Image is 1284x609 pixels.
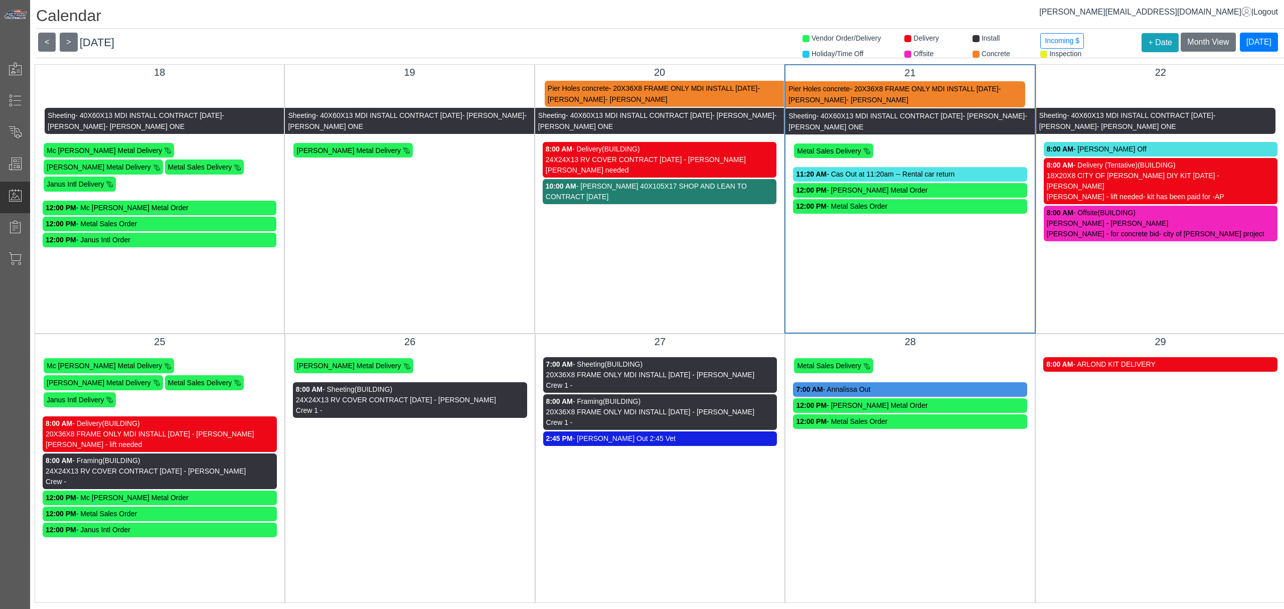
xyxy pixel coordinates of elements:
[297,362,401,370] span: [PERSON_NAME] Metal Delivery
[1040,33,1083,49] button: Incoming $
[46,526,76,534] strong: 12:00 PM
[546,434,573,442] strong: 2:45 PM
[546,155,773,165] div: 24X24X13 RV COVER CONTRACT [DATE] - [PERSON_NAME]
[355,385,392,393] span: (BUILDING)
[43,334,277,349] div: 25
[546,417,774,428] div: Crew 1 -
[796,186,827,194] strong: 12:00 PM
[796,400,1024,411] div: - [PERSON_NAME] Metal Order
[548,84,760,103] span: - [PERSON_NAME]
[293,334,527,349] div: 26
[48,111,224,130] span: - [PERSON_NAME]
[47,396,104,404] span: Janus Intl Delivery
[982,50,1010,58] span: Concrete
[788,85,1001,104] span: - [PERSON_NAME]
[296,384,524,395] div: - Sheeting
[546,360,573,368] strong: 7:00 AM
[46,494,76,502] strong: 12:00 PM
[1039,111,1216,130] span: - [PERSON_NAME]
[46,419,72,427] strong: 8:00 AM
[982,34,1000,42] span: Install
[543,65,776,80] div: 20
[46,509,274,519] div: - Metal Sales Order
[796,202,827,210] strong: 12:00 PM
[797,146,861,155] span: Metal Sales Delivery
[712,111,774,119] span: - [PERSON_NAME]
[43,65,276,80] div: 18
[296,395,524,405] div: 24X24X13 RV COVER CONTRACT [DATE] - [PERSON_NAME]
[603,397,640,405] span: (BUILDING)
[1047,208,1274,218] div: - Offsite
[296,385,323,393] strong: 8:00 AM
[1098,209,1136,217] span: (BUILDING)
[1049,50,1081,58] span: Inspection
[46,510,76,518] strong: 12:00 PM
[796,384,1024,395] div: - Annalissa Out
[168,163,232,171] span: Metal Sales Delivery
[1047,218,1274,229] div: [PERSON_NAME] - [PERSON_NAME]
[1240,33,1278,52] button: [DATE]
[47,379,151,387] span: [PERSON_NAME] Metal Delivery
[602,145,639,153] span: (BUILDING)
[46,219,273,229] div: - Metal Sales Order
[316,111,462,119] span: - 40X60X13 MDI INSTALL CONTRACT [DATE]
[850,85,998,93] span: - 20X36X8 FRAME ONLY MDI INSTALL [DATE]
[105,122,185,130] span: - [PERSON_NAME] ONE
[546,407,774,417] div: 20X36X8 FRAME ONLY MDI INSTALL [DATE] - [PERSON_NAME]
[788,112,1027,131] span: - [PERSON_NAME] ONE
[1067,111,1213,119] span: - 40X60X13 MDI INSTALL CONTRACT [DATE]
[292,65,526,80] div: 19
[796,170,827,178] strong: 11:20 AM
[796,417,827,425] strong: 12:00 PM
[46,235,273,245] div: - Janus Intl Order
[1142,33,1179,52] button: + Date
[546,396,774,407] div: - Framing
[46,456,72,465] strong: 8:00 AM
[548,84,609,92] span: Pier Holes concrete
[817,112,963,120] span: - 40X60X13 MDI INSTALL CONTRACT [DATE]
[1044,65,1277,80] div: 22
[1187,38,1229,46] span: Month View
[812,34,881,42] span: Vendor Order/Delivery
[36,6,1284,29] h1: Calendar
[546,359,774,370] div: - Sheeting
[1047,229,1274,239] div: [PERSON_NAME] - for concrete bid- city of [PERSON_NAME] project
[605,360,643,368] span: (BUILDING)
[288,111,527,130] span: - [PERSON_NAME] ONE
[796,385,823,393] strong: 7:00 AM
[48,111,75,119] span: Sheeting
[46,203,273,213] div: - Mc [PERSON_NAME] Metal Order
[47,362,162,370] span: Mc [PERSON_NAME] Metal Delivery
[566,111,712,119] span: - 40X60X13 MDI INSTALL CONTRACT [DATE]
[546,182,576,190] strong: 10:00 AM
[609,84,757,92] span: - 20X36X8 FRAME ONLY MDI INSTALL [DATE]
[793,334,1027,349] div: 28
[1039,8,1251,16] a: [PERSON_NAME][EMAIL_ADDRESS][DOMAIN_NAME]
[46,466,274,477] div: 24X24X13 RV COVER CONTRACT [DATE] - [PERSON_NAME]
[168,379,232,387] span: Metal Sales Delivery
[38,33,56,52] button: <
[546,397,573,405] strong: 8:00 AM
[46,204,76,212] strong: 12:00 PM
[913,34,939,42] span: Delivery
[546,144,773,155] div: - Delivery
[538,111,777,130] span: - [PERSON_NAME] ONE
[796,201,1024,212] div: - Metal Sales Order
[75,111,222,119] span: - 40X60X13 MDI INSTALL CONTRACT [DATE]
[46,455,274,466] div: - Framing
[546,145,572,153] strong: 8:00 AM
[102,456,140,465] span: (BUILDING)
[1039,111,1067,119] span: Sheeting
[1253,8,1278,16] span: Logout
[46,418,274,429] div: - Delivery
[1047,209,1073,217] strong: 8:00 AM
[46,236,76,244] strong: 12:00 PM
[1047,171,1274,192] div: 18X20X8 CITY OF [PERSON_NAME] DIY KIT [DATE] - [PERSON_NAME]
[546,380,774,391] div: Crew 1 -
[796,169,1024,180] div: - Cas Out at 11:20am -- Rental car return
[1047,160,1274,171] div: - Delivery (Tentative)
[80,36,114,49] span: [DATE]
[546,433,774,444] div: - [PERSON_NAME] Out 2:45 Vet
[1047,192,1274,202] div: [PERSON_NAME] - lift needed- kit has been paid for -AP
[46,477,274,487] div: Crew -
